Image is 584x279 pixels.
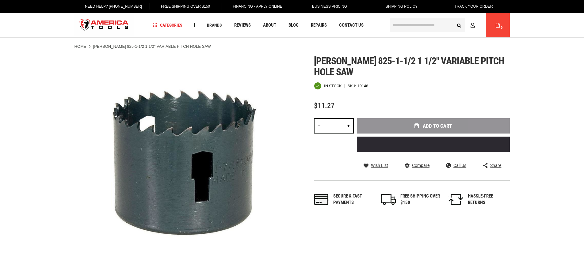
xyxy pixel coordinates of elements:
[333,193,373,206] div: Secure & fast payments
[314,82,342,90] div: Availability
[207,23,222,27] span: Brands
[231,21,254,29] a: Reviews
[371,163,388,168] span: Wish List
[490,163,501,168] span: Share
[314,55,505,78] span: [PERSON_NAME] 825-1-1/2 1 1/2" variable pitch hole saw
[400,193,440,206] div: FREE SHIPPING OVER $150
[311,23,327,28] span: Repairs
[453,163,466,168] span: Call Us
[364,163,388,168] a: Wish List
[286,21,301,29] a: Blog
[234,23,251,28] span: Reviews
[405,163,429,168] a: Compare
[93,44,211,49] strong: [PERSON_NAME] 825-1-1/2 1 1/2" VARIABLE PITCH HOLE SAW
[501,26,503,29] span: 0
[263,23,276,28] span: About
[468,193,508,206] div: HASSLE-FREE RETURNS
[74,44,86,49] a: Home
[348,84,357,88] strong: SKU
[150,21,185,29] a: Categories
[448,194,463,205] img: returns
[412,163,429,168] span: Compare
[74,14,134,37] a: store logo
[314,101,334,110] span: $11.27
[153,23,182,27] span: Categories
[492,13,504,37] a: 0
[74,14,134,37] img: America Tools
[453,19,465,31] button: Search
[336,21,366,29] a: Contact Us
[357,84,368,88] div: 19148
[386,4,418,9] span: Shipping Policy
[288,23,299,28] span: Blog
[324,84,342,88] span: In stock
[74,55,292,273] img: main product photo
[381,194,396,205] img: shipping
[446,163,466,168] a: Call Us
[204,21,225,29] a: Brands
[339,23,364,28] span: Contact Us
[260,21,279,29] a: About
[314,194,329,205] img: payments
[308,21,330,29] a: Repairs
